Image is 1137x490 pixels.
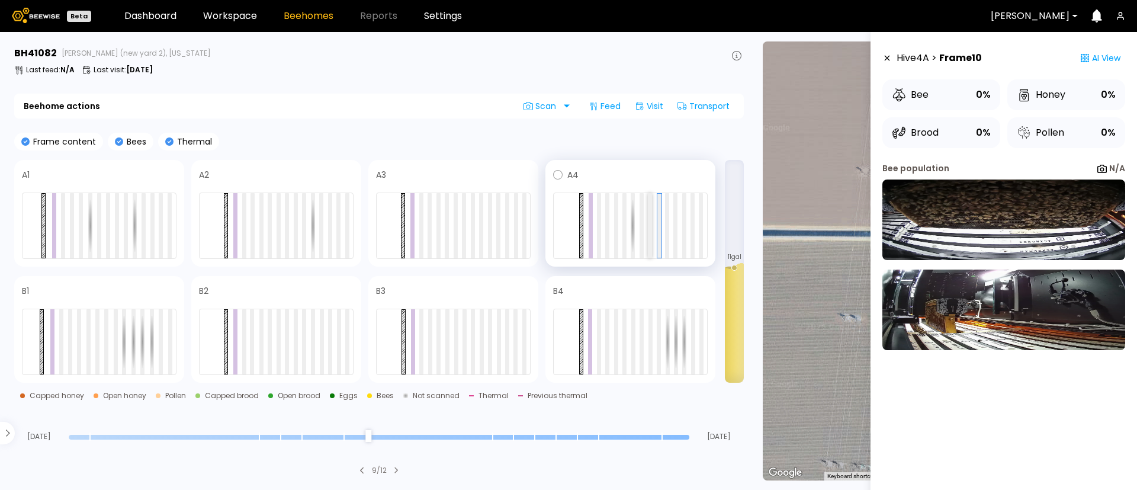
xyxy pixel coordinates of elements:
a: Dashboard [124,11,176,21]
div: Open honey [103,392,146,399]
span: Reports [360,11,397,21]
b: N/A [1109,162,1125,174]
p: Last visit : [94,66,153,73]
div: Capped honey [30,392,84,399]
div: Capped brood [205,392,259,399]
div: Pollen [165,392,186,399]
div: 0% [1101,124,1116,141]
span: [DATE] [694,433,744,440]
div: Bee population [882,162,949,175]
span: [PERSON_NAME] (new yard 2), [US_STATE] [62,50,211,57]
img: 20250824_135220_-0700-a-2473-back-41082-AHNHNAAN.jpg [882,270,1125,350]
div: Feed [584,97,625,116]
h4: A4 [567,171,579,179]
img: 20250824_135220_-0700-a-2473-front-41082-AHNHNAAN.jpg [882,180,1125,260]
h4: B4 [553,287,564,295]
div: Thermal [478,392,509,399]
div: 9 / 12 [372,465,387,476]
b: [DATE] [126,65,153,75]
h4: A1 [22,171,30,179]
div: Bee [892,88,929,102]
span: Scan [523,101,560,111]
div: Hive 4 A > [897,46,982,70]
h3: BH 41082 [14,49,57,58]
img: Google [766,465,805,481]
div: Pollen [1017,126,1064,140]
img: Beewise logo [12,8,60,23]
div: Previous thermal [528,392,587,399]
h4: A3 [376,171,386,179]
div: Eggs [339,392,358,399]
a: Workspace [203,11,257,21]
h4: B1 [22,287,29,295]
h4: A2 [199,171,209,179]
h4: B2 [199,287,208,295]
strong: Frame 10 [939,51,982,65]
span: 11 gal [728,254,741,260]
div: AI View [1075,46,1125,70]
a: Beehomes [284,11,333,21]
div: Bees [377,392,394,399]
div: Transport [673,97,734,116]
div: Brood [892,126,939,140]
b: N/A [60,65,75,75]
p: Frame content [30,137,96,146]
div: Not scanned [413,392,460,399]
p: Thermal [174,137,212,146]
a: Settings [424,11,462,21]
button: Keyboard shortcuts [827,472,878,481]
div: Visit [630,97,668,116]
p: Bees [123,137,146,146]
div: 0% [1101,87,1116,103]
h4: B3 [376,287,386,295]
div: Open brood [278,392,320,399]
div: 0% [976,87,991,103]
b: Beehome actions [24,102,100,110]
div: 0% [976,124,991,141]
span: [DATE] [14,433,64,440]
a: Open this area in Google Maps (opens a new window) [766,465,805,481]
div: Beta [67,11,91,22]
p: Last feed : [26,66,75,73]
div: Honey [1017,88,1065,102]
